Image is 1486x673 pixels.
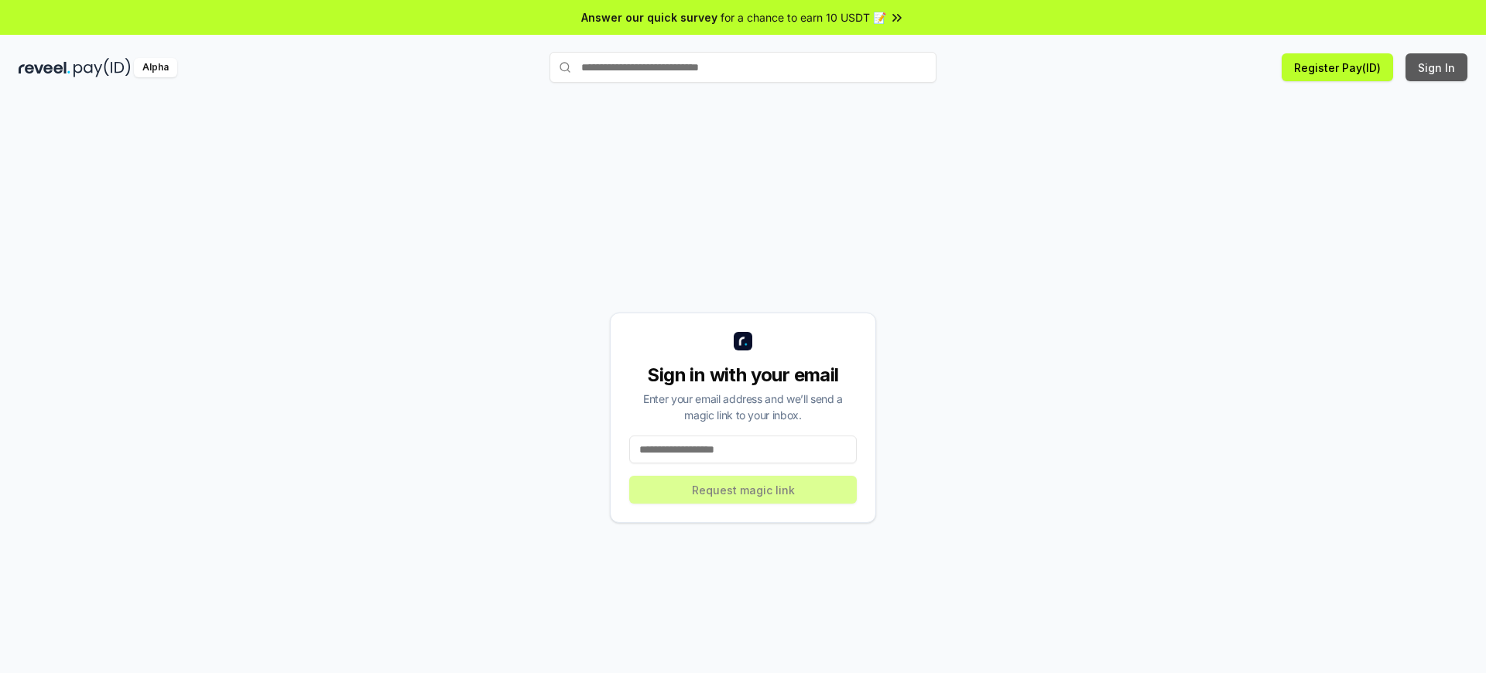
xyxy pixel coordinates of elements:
span: for a chance to earn 10 USDT 📝 [721,9,886,26]
img: reveel_dark [19,58,70,77]
div: Enter your email address and we’ll send a magic link to your inbox. [629,391,857,423]
span: Answer our quick survey [581,9,717,26]
button: Register Pay(ID) [1282,53,1393,81]
button: Sign In [1406,53,1467,81]
div: Sign in with your email [629,363,857,388]
img: pay_id [74,58,131,77]
div: Alpha [134,58,177,77]
img: logo_small [734,332,752,350]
